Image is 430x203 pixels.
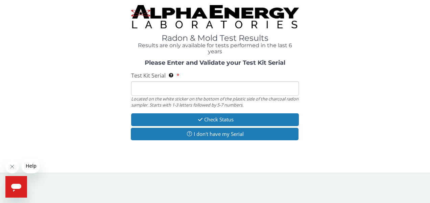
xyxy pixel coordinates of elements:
h4: Results are only available for tests performed in the last 6 years [131,42,299,54]
button: I don't have my Serial [131,128,299,140]
h1: Radon & Mold Test Results [131,34,299,42]
button: Check Status [131,113,299,126]
iframe: Close message [5,160,19,173]
span: Test Kit Serial [131,72,166,79]
strong: Please Enter and Validate your Test Kit Serial [145,59,285,66]
img: TightCrop.jpg [131,5,299,28]
iframe: Button to launch messaging window [5,176,27,198]
iframe: Message from company [22,158,40,173]
div: Located on the white sticker on the bottom of the plastic side of the charcoal radon sampler. Sta... [131,96,299,108]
